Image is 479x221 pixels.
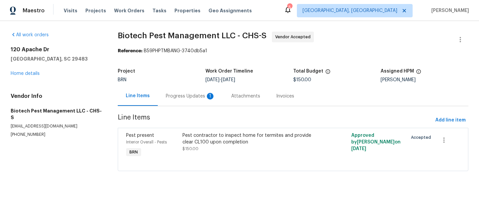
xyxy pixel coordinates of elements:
[11,33,49,37] a: All work orders
[152,8,166,13] span: Tasks
[287,4,292,11] div: 5
[381,78,468,82] div: [PERSON_NAME]
[11,132,102,137] p: [PHONE_NUMBER]
[118,114,433,126] span: Line Items
[411,134,434,141] span: Accepted
[231,93,260,100] div: Attachments
[205,69,253,74] h5: Work Order Timeline
[325,69,331,78] span: The total cost of line items that have been proposed by Opendoor. This sum includes line items th...
[435,116,466,124] span: Add line item
[23,7,45,14] span: Maestro
[182,147,198,151] span: $150.00
[166,93,215,100] div: Progress Updates
[208,7,252,14] span: Geo Assignments
[118,32,267,40] span: Biotech Pest Management LLC - CHS-S
[118,49,142,53] b: Reference:
[205,78,219,82] span: [DATE]
[293,69,323,74] h5: Total Budget
[11,46,102,53] h2: 120 Apache Dr
[207,93,213,100] div: 1
[205,78,235,82] span: -
[416,69,421,78] span: The hpm assigned to this work order.
[351,146,366,151] span: [DATE]
[221,78,235,82] span: [DATE]
[11,123,102,129] p: [EMAIL_ADDRESS][DOMAIN_NAME]
[126,133,154,138] span: Pest present
[182,132,319,145] div: Pest contractor to inspect home for termites and provide clear CL100 upon completion
[293,78,311,82] span: $150.00
[64,7,77,14] span: Visits
[11,71,40,76] a: Home details
[429,7,469,14] span: [PERSON_NAME]
[351,133,401,151] span: Approved by [PERSON_NAME] on
[303,7,397,14] span: [GEOGRAPHIC_DATA], [GEOGRAPHIC_DATA]
[127,149,140,155] span: BRN
[114,7,144,14] span: Work Orders
[126,93,150,99] div: Line Items
[275,34,313,40] span: Vendor Accepted
[118,78,126,82] span: BRN
[11,93,102,100] h4: Vendor Info
[11,108,102,121] h5: Biotech Pest Management LLC - CHS-S
[174,7,200,14] span: Properties
[126,140,167,144] span: Interior Overall - Pests
[276,93,294,100] div: Invoices
[433,114,468,126] button: Add line item
[118,69,135,74] h5: Project
[381,69,414,74] h5: Assigned HPM
[85,7,106,14] span: Projects
[11,56,102,62] h5: [GEOGRAPHIC_DATA], SC 29483
[118,48,468,54] div: B59PHPTMBANG-3740db5a1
